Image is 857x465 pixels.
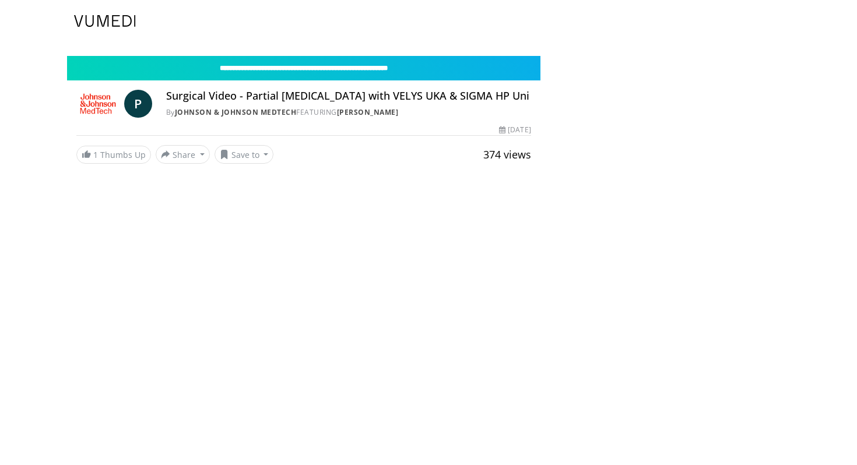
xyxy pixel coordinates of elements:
[175,107,297,117] a: Johnson & Johnson MedTech
[156,145,210,164] button: Share
[124,90,152,118] a: P
[499,125,531,135] div: [DATE]
[93,149,98,160] span: 1
[483,147,531,161] span: 374 views
[215,145,274,164] button: Save to
[166,90,531,103] h4: Surgical Video - Partial [MEDICAL_DATA] with VELYS UKA & SIGMA HP Uni
[76,90,120,118] img: Johnson & Johnson MedTech
[166,107,531,118] div: By FEATURING
[74,15,136,27] img: VuMedi Logo
[337,107,399,117] a: [PERSON_NAME]
[76,146,151,164] a: 1 Thumbs Up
